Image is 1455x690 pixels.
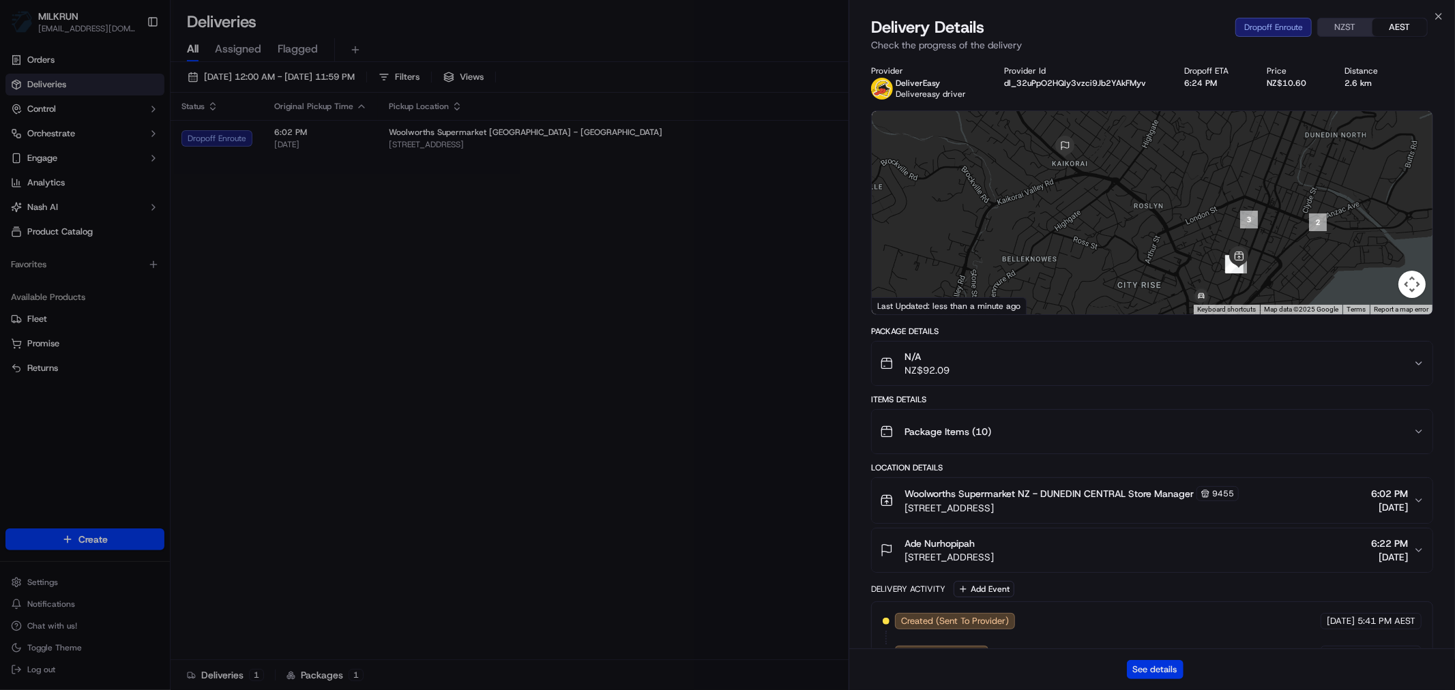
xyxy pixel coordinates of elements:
[1374,305,1428,313] a: Report a map error
[1371,550,1408,564] span: [DATE]
[1357,648,1415,660] span: 5:41 PM AEST
[1004,65,1162,76] div: Provider Id
[1327,648,1355,660] span: [DATE]
[905,501,1239,515] span: [STREET_ADDRESS]
[1345,65,1395,76] div: Distance
[872,410,1432,453] button: Package Items (10)
[1197,305,1256,314] button: Keyboard shortcuts
[871,394,1433,405] div: Items Details
[896,78,966,89] p: DeliverEasy
[1318,18,1372,36] button: NZST
[901,615,1009,627] span: Created (Sent To Provider)
[1327,615,1355,627] span: [DATE]
[1371,537,1408,550] span: 6:22 PM
[871,462,1433,473] div: Location Details
[1004,78,1146,89] button: dl_32uPpO2HQIy3vzci9Jb2YAkFMyv
[1267,65,1323,76] div: Price
[1267,78,1323,89] div: NZ$10.60
[1309,213,1327,231] div: 2
[871,584,945,595] div: Delivery Activity
[871,65,982,76] div: Provider
[1371,487,1408,500] span: 6:02 PM
[1372,18,1427,36] button: AEST
[905,363,950,377] span: NZ$92.09
[875,297,920,314] img: Google
[871,16,984,38] span: Delivery Details
[871,78,893,100] img: delivereasy_logo.png
[1347,305,1366,313] a: Terms (opens in new tab)
[901,648,982,660] span: Not Assigned Driver
[872,342,1432,385] button: N/ANZ$92.09
[1357,615,1415,627] span: 5:41 PM AEST
[1240,211,1258,228] div: 3
[871,38,1433,52] p: Check the progress of the delivery
[872,528,1432,572] button: Ade Nurhopipah[STREET_ADDRESS]6:22 PM[DATE]
[872,297,1027,314] div: Last Updated: less than a minute ago
[1345,78,1395,89] div: 2.6 km
[905,487,1194,500] span: Woolworths Supermarket NZ - DUNEDIN CENTRAL Store Manager
[875,297,920,314] a: Open this area in Google Maps (opens a new window)
[905,425,991,438] span: Package Items ( 10 )
[905,537,975,550] span: Ade Nurhopipah
[1185,78,1246,89] div: 6:24 PM
[1185,65,1246,76] div: Dropoff ETA
[1371,500,1408,514] span: [DATE]
[1264,305,1338,313] span: Map data ©2025 Google
[954,581,1014,597] button: Add Event
[905,550,994,564] span: [STREET_ADDRESS]
[1127,660,1184,679] button: See details
[1398,271,1426,298] button: Map camera controls
[896,89,966,100] span: Delivereasy driver
[905,350,950,363] span: N/A
[1225,255,1243,273] div: 9
[871,326,1433,337] div: Package Details
[1212,488,1234,499] span: 9455
[872,478,1432,523] button: Woolworths Supermarket NZ - DUNEDIN CENTRAL Store Manager9455[STREET_ADDRESS]6:02 PM[DATE]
